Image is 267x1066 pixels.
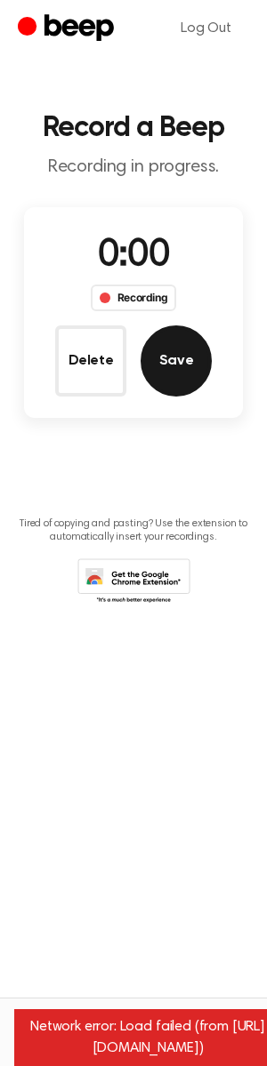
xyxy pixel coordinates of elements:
h1: Record a Beep [14,114,253,142]
a: Beep [18,12,118,46]
p: Tired of copying and pasting? Use the extension to automatically insert your recordings. [14,517,253,544]
button: Delete Audio Record [55,325,126,397]
span: Contact us [11,1024,256,1055]
a: Log Out [163,7,249,50]
p: Recording in progress. [14,156,253,179]
span: 0:00 [98,237,169,275]
div: Recording [91,285,177,311]
button: Save Audio Record [141,325,212,397]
